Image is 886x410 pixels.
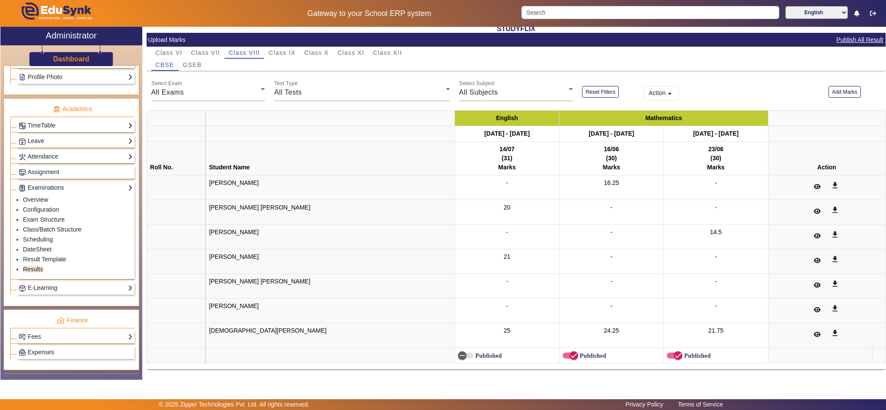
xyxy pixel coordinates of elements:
[0,27,142,45] a: Administrator
[506,229,508,235] span: -
[831,230,839,239] mat-icon: get_app
[53,54,90,64] a: Dashboard
[46,30,97,41] h2: Administrator
[504,253,511,260] span: 21
[644,86,679,101] button: Action
[459,81,495,86] mat-label: Select Subject
[206,142,455,175] th: Student Name
[611,302,613,309] span: -
[206,274,455,299] td: [PERSON_NAME] [PERSON_NAME]
[373,50,402,56] span: Class XII
[455,142,559,175] th: 14/07
[337,50,364,56] span: Class XI
[159,400,310,409] p: © 2025 Zipper Technologies Pvt. Ltd. All rights reserved.
[674,399,727,410] a: Terms of Service
[563,154,660,163] div: (30)
[269,50,295,56] span: Class IX
[831,181,839,190] mat-icon: get_app
[455,111,559,126] th: English
[19,347,133,357] a: Expenses
[10,105,134,114] p: Academics
[147,142,206,175] th: Roll No.
[23,216,64,223] a: Exam Structure
[715,278,717,285] span: -
[28,168,59,175] span: Assignment
[831,255,839,264] mat-icon: get_app
[156,50,182,56] span: Class VI
[611,253,613,260] span: -
[10,316,134,325] p: Finance
[147,25,886,33] h2: STUDYFLIX
[183,62,202,68] span: GSEB
[274,81,298,86] mat-label: Test Type
[835,35,884,45] button: Publish All Result
[53,105,61,113] img: academic.png
[611,204,613,211] span: -
[665,89,674,98] mat-icon: arrow_drop_down
[206,225,455,249] td: [PERSON_NAME]
[23,256,66,263] a: Result Template
[23,226,81,233] a: Class/Batch Structure
[458,154,556,163] div: (31)
[151,81,182,86] mat-label: Select Exam
[506,278,508,285] span: -
[708,327,723,334] span: 21.75
[521,6,779,19] input: Search
[191,50,220,56] span: Class VII
[23,206,59,213] a: Configuration
[151,89,184,96] span: All Exams
[229,50,260,56] span: Class VIII
[206,200,455,225] td: [PERSON_NAME] [PERSON_NAME]
[715,179,717,186] span: -
[831,329,839,337] mat-icon: get_app
[559,142,663,175] th: 16/06
[621,399,668,410] a: Privacy Policy
[604,179,619,186] span: 16.25
[582,86,619,98] button: Reset Filters
[23,196,48,203] a: Overview
[459,89,498,96] span: All Subjects
[206,175,455,200] td: [PERSON_NAME]
[28,349,54,356] span: Expenses
[604,327,619,334] span: 24.25
[831,206,839,214] mat-icon: get_app
[506,302,508,309] span: -
[831,304,839,313] mat-icon: get_app
[715,253,717,260] span: -
[506,179,508,186] span: -
[664,126,768,142] th: [DATE] - [DATE]
[504,327,511,334] span: 25
[504,204,511,211] span: 20
[147,33,886,47] mat-card-header: Upload Marks
[23,246,51,253] a: DateSheet
[611,229,613,235] span: -
[667,154,764,163] div: (30)
[57,317,64,324] img: finance.png
[611,278,613,285] span: -
[458,163,556,172] div: Marks
[206,299,455,323] td: [PERSON_NAME]
[156,62,174,68] span: CBSE
[53,55,90,63] h3: Dashboard
[23,266,43,273] a: Results
[19,169,26,176] img: Assignments.png
[682,352,710,359] label: Published
[206,323,455,348] td: [DEMOGRAPHIC_DATA][PERSON_NAME]
[304,50,329,56] span: Class X
[19,349,26,356] img: Payroll.png
[559,111,768,126] th: Mathematics
[226,9,512,18] h5: Gateway to your School ERP system
[831,280,839,288] mat-icon: get_app
[664,142,768,175] th: 23/06
[206,249,455,274] td: [PERSON_NAME]
[473,352,502,359] label: Published
[710,229,722,235] span: 14.5
[828,86,861,98] button: Add Marks
[274,89,302,96] span: All Tests
[578,352,606,359] label: Published
[19,167,133,177] a: Assignment
[455,126,559,142] th: [DATE] - [DATE]
[667,163,764,172] div: Marks
[23,236,53,243] a: Scheduling
[715,302,717,309] span: -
